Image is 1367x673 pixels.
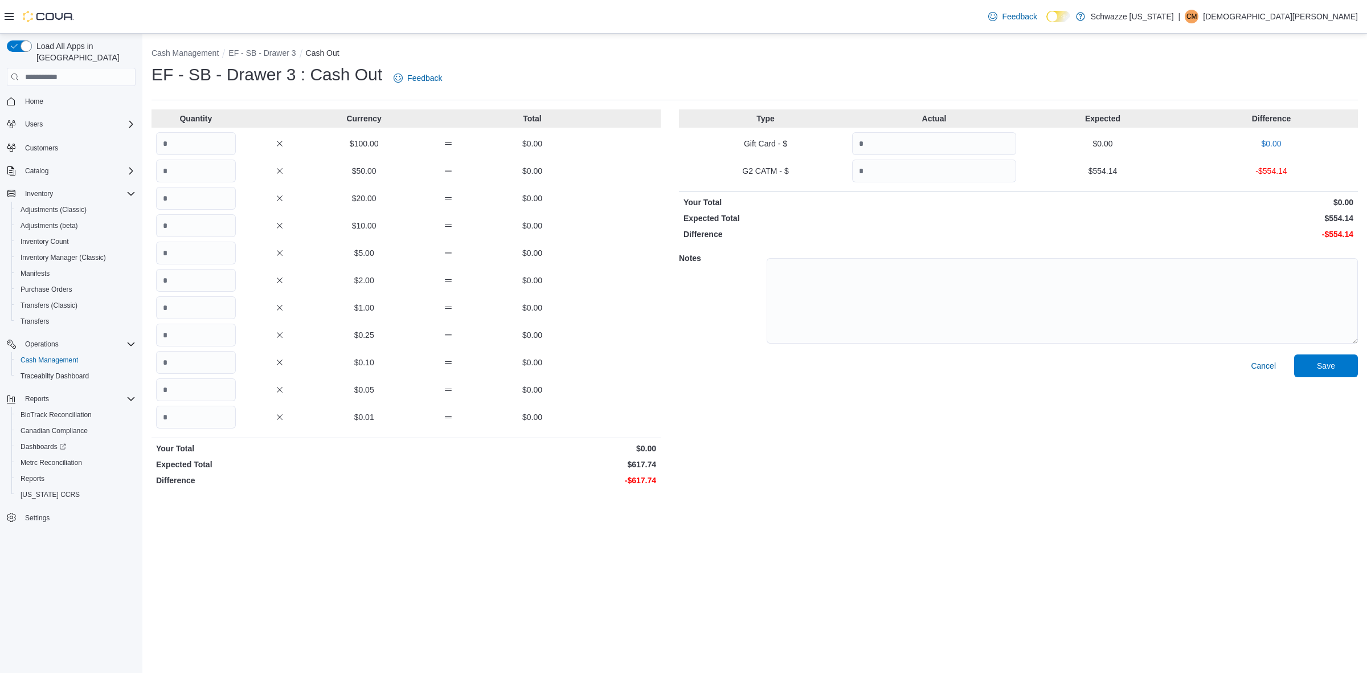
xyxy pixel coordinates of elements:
[16,353,83,367] a: Cash Management
[493,165,572,177] p: $0.00
[984,5,1041,28] a: Feedback
[21,117,136,131] span: Users
[21,221,78,230] span: Adjustments (beta)
[21,392,136,406] span: Reports
[21,141,63,155] a: Customers
[21,164,53,178] button: Catalog
[21,95,48,108] a: Home
[156,296,236,319] input: Quantity
[11,218,140,234] button: Adjustments (beta)
[1294,354,1358,377] button: Save
[25,120,43,129] span: Users
[324,138,404,149] p: $100.00
[25,513,50,523] span: Settings
[389,67,447,89] a: Feedback
[1185,10,1198,23] div: Christian Mueller
[25,166,48,176] span: Catalog
[16,315,54,328] a: Transfers
[156,269,236,292] input: Quantity
[407,72,442,84] span: Feedback
[324,275,404,286] p: $2.00
[2,139,140,156] button: Customers
[683,165,848,177] p: G2 CATM - $
[21,392,54,406] button: Reports
[25,97,43,106] span: Home
[21,269,50,278] span: Manifests
[1021,113,1185,124] p: Expected
[21,356,78,365] span: Cash Management
[7,88,136,556] nav: Complex example
[493,193,572,204] p: $0.00
[11,313,140,329] button: Transfers
[25,189,53,198] span: Inventory
[324,113,404,124] p: Currency
[25,144,58,153] span: Customers
[16,203,136,217] span: Adjustments (Classic)
[32,40,136,63] span: Load All Apps in [GEOGRAPHIC_DATA]
[1178,10,1181,23] p: |
[11,423,140,439] button: Canadian Compliance
[16,456,136,470] span: Metrc Reconciliation
[21,442,66,451] span: Dashboards
[16,219,136,233] span: Adjustments (beta)
[156,113,236,124] p: Quantity
[324,247,404,259] p: $5.00
[16,219,83,233] a: Adjustments (beta)
[21,301,77,310] span: Transfers (Classic)
[156,160,236,182] input: Quantity
[324,329,404,341] p: $0.25
[11,471,140,487] button: Reports
[324,411,404,423] p: $0.01
[11,202,140,218] button: Adjustments (Classic)
[21,337,136,351] span: Operations
[493,411,572,423] p: $0.00
[1246,354,1280,377] button: Cancel
[16,251,110,264] a: Inventory Manager (Classic)
[16,424,136,438] span: Canadian Compliance
[11,282,140,297] button: Purchase Orders
[683,113,848,124] p: Type
[493,275,572,286] p: $0.00
[408,459,656,470] p: $617.74
[156,214,236,237] input: Quantity
[11,455,140,471] button: Metrc Reconciliation
[21,164,136,178] span: Catalog
[21,426,88,435] span: Canadian Compliance
[16,488,84,501] a: [US_STATE] CCRS
[1091,10,1174,23] p: Schwazze [US_STATE]
[1021,213,1353,224] p: $554.14
[156,187,236,210] input: Quantity
[16,283,136,296] span: Purchase Orders
[16,353,136,367] span: Cash Management
[408,475,656,486] p: -$617.74
[156,459,404,470] p: Expected Total
[16,315,136,328] span: Transfers
[324,384,404,395] p: $0.05
[1021,229,1353,240] p: -$554.14
[852,160,1016,182] input: Quantity
[21,511,54,525] a: Settings
[1189,138,1353,149] p: $0.00
[156,443,404,454] p: Your Total
[1251,360,1276,372] span: Cancel
[156,351,236,374] input: Quantity
[324,302,404,313] p: $1.00
[16,472,49,486] a: Reports
[2,116,140,132] button: Users
[2,509,140,526] button: Settings
[21,490,80,499] span: [US_STATE] CCRS
[152,48,219,58] button: Cash Management
[2,186,140,202] button: Inventory
[2,163,140,179] button: Catalog
[11,368,140,384] button: Traceabilty Dashboard
[2,93,140,109] button: Home
[852,113,1016,124] p: Actual
[16,369,136,383] span: Traceabilty Dashboard
[679,247,764,270] h5: Notes
[156,324,236,346] input: Quantity
[11,250,140,266] button: Inventory Manager (Classic)
[16,251,136,264] span: Inventory Manager (Classic)
[11,234,140,250] button: Inventory Count
[1046,11,1070,23] input: Dark Mode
